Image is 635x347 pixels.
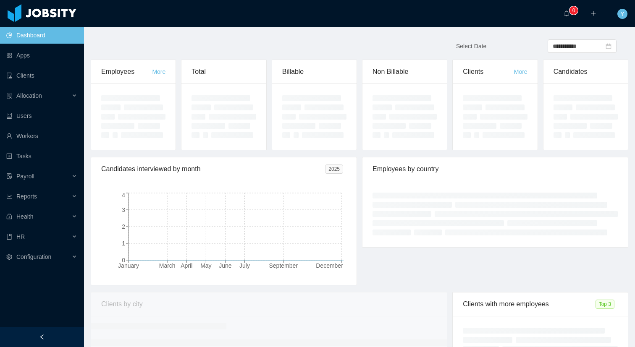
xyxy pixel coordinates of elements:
[118,262,139,269] tspan: January
[239,262,250,269] tspan: July
[620,9,624,19] span: Y
[6,27,77,44] a: icon: pie-chartDashboard
[16,173,34,180] span: Payroll
[269,262,298,269] tspan: September
[554,60,618,83] div: Candidates
[596,300,614,309] span: Top 3
[316,262,343,269] tspan: December
[373,157,618,181] div: Employees by country
[606,43,611,49] i: icon: calendar
[122,192,125,198] tspan: 4
[6,67,77,84] a: icon: auditClients
[325,164,343,174] span: 2025
[192,60,256,83] div: Total
[373,60,437,83] div: Non Billable
[463,292,595,316] div: Clients with more employees
[122,240,125,247] tspan: 1
[122,257,125,264] tspan: 0
[122,206,125,213] tspan: 3
[16,253,51,260] span: Configuration
[564,10,569,16] i: icon: bell
[16,213,33,220] span: Health
[122,223,125,230] tspan: 2
[6,148,77,164] a: icon: profileTasks
[6,234,12,240] i: icon: book
[6,173,12,179] i: icon: file-protect
[6,47,77,64] a: icon: appstoreApps
[200,262,211,269] tspan: May
[16,193,37,200] span: Reports
[101,60,152,83] div: Employees
[6,254,12,260] i: icon: setting
[463,60,514,83] div: Clients
[282,60,346,83] div: Billable
[590,10,596,16] i: icon: plus
[6,128,77,144] a: icon: userWorkers
[152,68,165,75] a: More
[219,262,232,269] tspan: June
[6,107,77,124] a: icon: robotUsers
[159,262,176,269] tspan: March
[181,262,192,269] tspan: April
[6,214,12,219] i: icon: medicine-box
[6,193,12,199] i: icon: line-chart
[101,157,325,181] div: Candidates interviewed by month
[456,43,486,50] span: Select Date
[514,68,527,75] a: More
[16,233,25,240] span: HR
[569,6,578,15] sup: 0
[16,92,42,99] span: Allocation
[6,93,12,99] i: icon: solution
